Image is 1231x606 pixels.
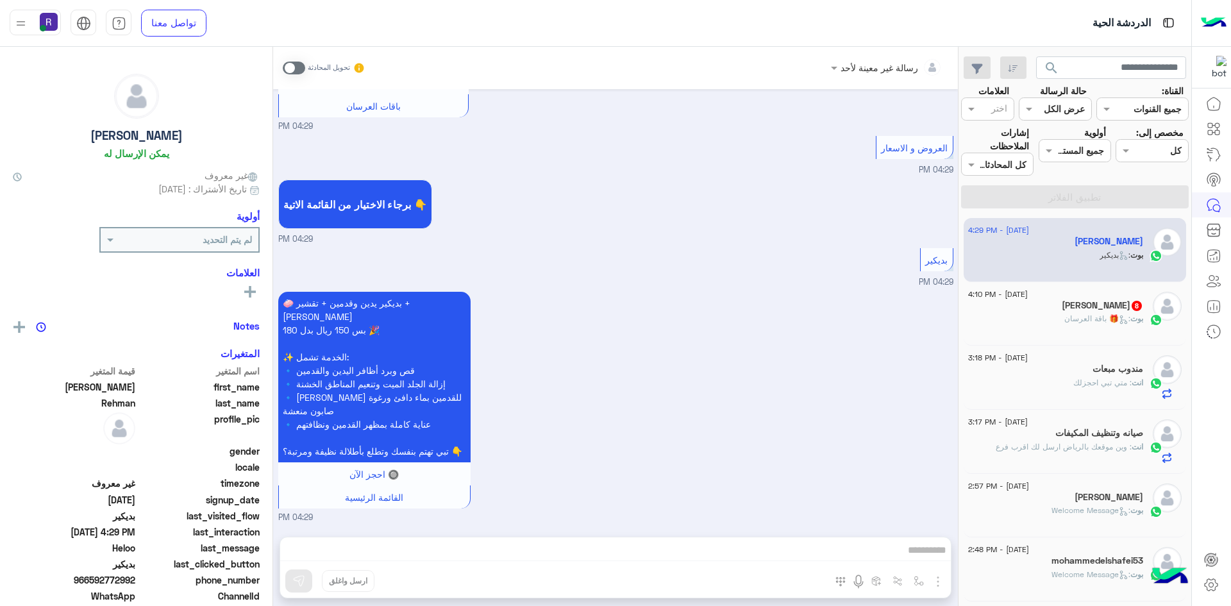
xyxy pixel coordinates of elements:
[1153,484,1182,512] img: defaultAdmin.png
[237,210,260,222] h6: أولوية
[881,142,948,153] span: العروض و الاسعار
[1153,419,1182,448] img: defaultAdmin.png
[138,573,260,587] span: phone_number
[968,544,1029,555] span: [DATE] - 2:48 PM
[138,412,260,442] span: profile_pic
[103,412,135,444] img: defaultAdmin.png
[1203,56,1227,79] img: 322853014244696
[1201,10,1227,37] img: Logo
[138,557,260,571] span: last_clicked_button
[1132,378,1143,387] span: انت
[1055,428,1143,439] h5: صيانه وتنظيف المكيفات
[138,541,260,555] span: last_message
[1093,364,1143,375] h5: مندوب مبعات
[1132,442,1143,451] span: انت
[76,16,91,31] img: tab
[1130,314,1143,323] span: بوت
[346,101,401,112] span: باقات العرسان
[961,126,1029,153] label: إشارات الملاحظات
[919,165,953,174] span: 04:29 PM
[1051,505,1130,515] span: : Welcome Message
[1162,84,1184,97] label: القناة:
[13,396,135,410] span: Rehman
[13,573,135,587] span: 966592772992
[138,396,260,410] span: last_name
[278,292,471,462] p: 29/8/2025, 4:29 PM
[349,469,399,480] span: 🔘 احجز الآن
[36,322,46,332] img: notes
[1062,300,1143,311] h5: Mostafa Abdo
[138,444,260,458] span: gender
[13,509,135,523] span: بديكير
[996,442,1132,451] span: وين موقعك بالرياض ارسل لك اقرب فرع
[13,364,135,378] span: قيمة المتغير
[138,476,260,490] span: timezone
[1130,250,1143,260] span: بوت
[1153,292,1182,321] img: defaultAdmin.png
[13,321,25,333] img: add
[112,16,126,31] img: tab
[1150,314,1162,326] img: WhatsApp
[104,147,169,159] h6: يمكن الإرسال له
[13,267,260,278] h6: العلامات
[1093,15,1151,32] p: الدردشة الحية
[1160,15,1177,31] img: tab
[138,380,260,394] span: first_name
[1150,249,1162,262] img: WhatsApp
[1100,250,1130,260] span: : بديكير
[106,10,131,37] a: tab
[138,364,260,378] span: اسم المتغير
[138,525,260,539] span: last_interaction
[1084,126,1106,139] label: أولوية
[90,128,183,143] h5: [PERSON_NAME]
[1153,355,1182,384] img: defaultAdmin.png
[345,492,403,503] span: القائمة الرئيسية
[158,182,247,196] span: تاريخ الأشتراك : [DATE]
[322,570,374,592] button: ارسل واغلق
[141,10,206,37] a: تواصل معنا
[968,416,1028,428] span: [DATE] - 3:17 PM
[968,224,1029,236] span: [DATE] - 4:29 PM
[13,525,135,539] span: 2025-08-29T13:29:43.516Z
[1075,492,1143,503] h5: جمال دويدار
[1075,236,1143,247] h5: Abdul Rehman
[1064,314,1130,323] span: : 🎁 باقة العرسان
[138,589,260,603] span: ChannelId
[13,493,135,507] span: 2025-08-29T13:01:10.808Z
[13,589,135,603] span: 2
[1150,441,1162,454] img: WhatsApp
[991,101,1009,118] div: اختر
[978,84,1009,97] label: العلامات
[205,169,260,182] span: غير معروف
[308,63,350,73] small: تحويل المحادثة
[1130,569,1143,579] span: بوت
[278,233,313,246] span: 04:29 PM
[1073,378,1132,387] span: متي تبي احجزلك
[1136,126,1184,139] label: مخصص إلى:
[968,352,1028,364] span: [DATE] - 3:18 PM
[1153,228,1182,257] img: defaultAdmin.png
[40,13,58,31] img: userImage
[278,512,313,524] span: 04:29 PM
[1150,377,1162,390] img: WhatsApp
[1036,56,1068,84] button: search
[1044,60,1059,76] span: search
[13,460,135,474] span: null
[1051,555,1143,566] h5: mohammedelshafei53
[1153,547,1182,576] img: defaultAdmin.png
[233,320,260,332] h6: Notes
[13,444,135,458] span: null
[1148,555,1193,600] img: hulul-logo.png
[138,509,260,523] span: last_visited_flow
[221,348,260,359] h6: المتغيرات
[1150,505,1162,518] img: WhatsApp
[961,185,1189,208] button: تطبيق الفلاتر
[919,277,953,287] span: 04:29 PM
[925,255,948,265] span: بديكير
[13,380,135,394] span: Abdul
[968,480,1029,492] span: [DATE] - 2:57 PM
[115,74,158,118] img: defaultAdmin.png
[13,557,135,571] span: بديكير
[1132,301,1142,311] span: 8
[968,289,1028,300] span: [DATE] - 4:10 PM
